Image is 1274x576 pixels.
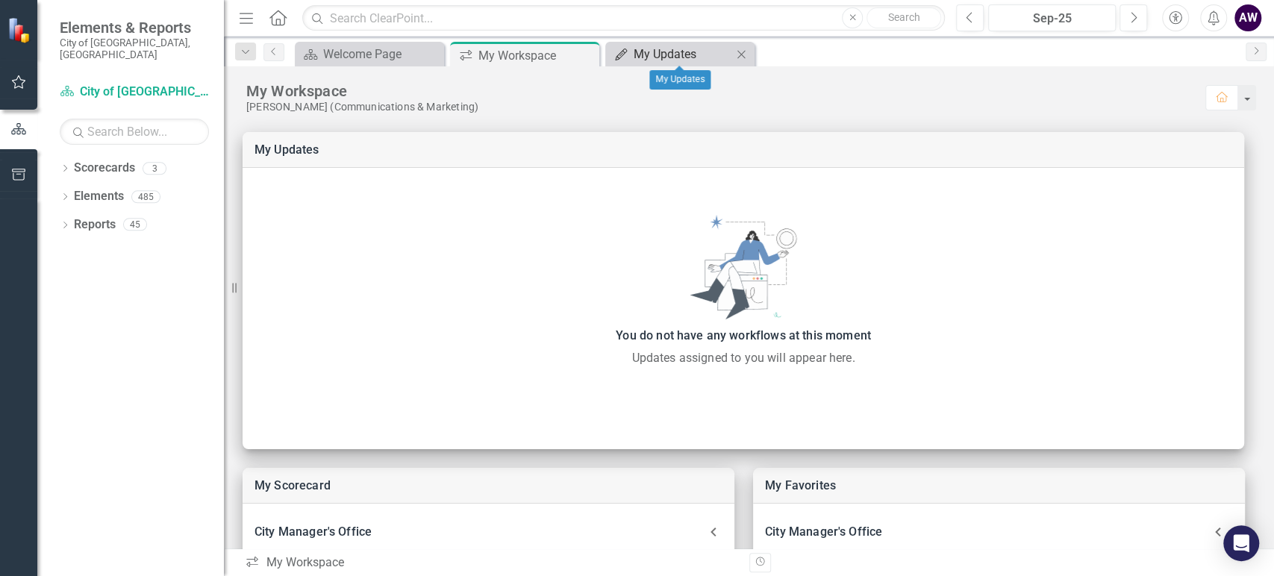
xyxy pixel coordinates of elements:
[245,554,737,572] div: My Workspace
[988,4,1116,31] button: Sep-25
[299,45,440,63] a: Welcome Page
[74,188,124,205] a: Elements
[866,7,941,28] button: Search
[255,478,331,492] a: My Scorecard
[302,5,945,31] input: Search ClearPoint...
[7,17,34,43] img: ClearPoint Strategy
[243,516,734,548] div: City Manager's Office
[609,45,732,63] a: My Updates
[131,190,160,203] div: 485
[478,46,596,65] div: My Workspace
[250,349,1237,367] div: Updates assigned to you will appear here.
[255,522,705,542] div: City Manager's Office
[60,37,209,61] small: City of [GEOGRAPHIC_DATA], [GEOGRAPHIC_DATA]
[1223,525,1259,561] div: Open Intercom Messenger
[60,84,209,101] a: City of [GEOGRAPHIC_DATA]
[143,162,166,175] div: 3
[250,325,1237,346] div: You do not have any workflows at this moment
[1234,4,1261,31] button: AW
[60,119,209,145] input: Search Below...
[323,45,440,63] div: Welcome Page
[60,19,209,37] span: Elements & Reports
[753,516,1245,548] div: City Manager's Office
[765,522,1203,542] div: City Manager's Office
[74,160,135,177] a: Scorecards
[649,70,711,90] div: My Updates
[123,219,147,231] div: 45
[74,216,116,234] a: Reports
[255,143,319,157] a: My Updates
[765,478,836,492] a: My Favorites
[993,10,1111,28] div: Sep-25
[888,11,920,23] span: Search
[246,81,1205,101] div: My Workspace
[246,101,1205,113] div: [PERSON_NAME] (Communications & Marketing)
[634,45,732,63] div: My Updates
